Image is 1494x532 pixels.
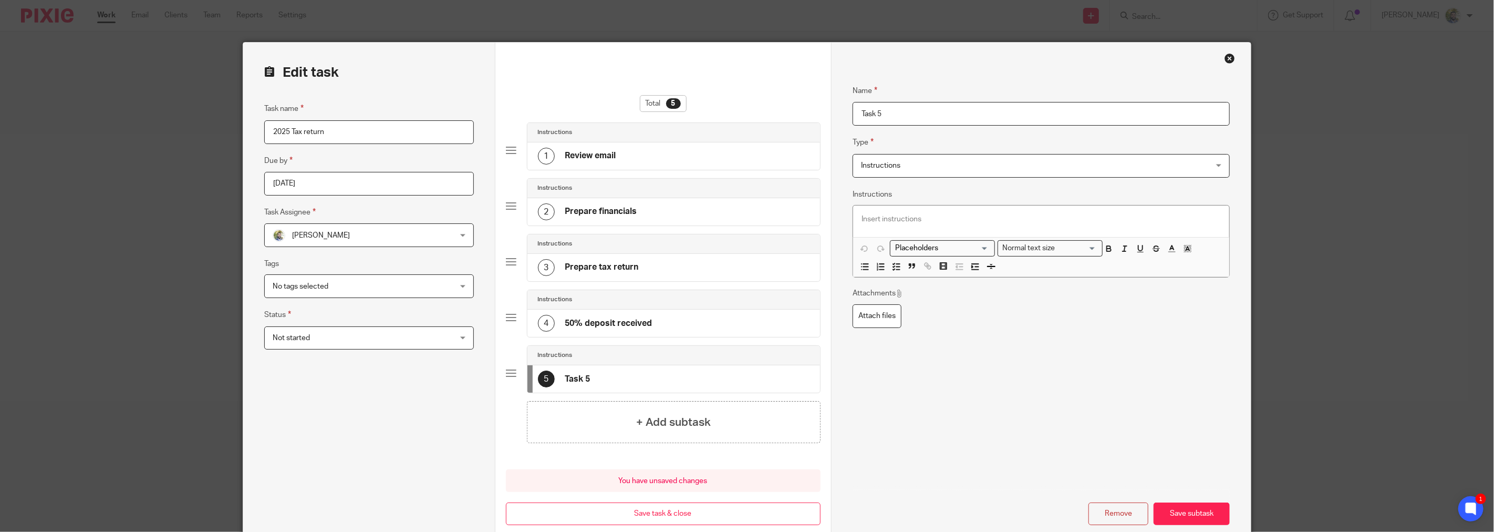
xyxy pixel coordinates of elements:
label: Due by [264,155,293,167]
label: Status [264,309,291,321]
div: 3 [538,259,555,276]
div: 1 [1476,494,1486,504]
input: Search for option [1059,243,1096,254]
h4: Instructions [538,240,573,248]
div: 1 [538,148,555,165]
input: Pick a date [264,172,474,196]
label: Instructions [853,189,892,200]
h4: Instructions [538,351,573,360]
div: 4 [538,315,555,332]
button: Save task & close [506,503,821,525]
button: Save subtask [1154,503,1230,525]
label: Attach files [853,304,901,328]
div: Text styles [998,240,1103,257]
div: 5 [538,371,555,387]
label: Task name [264,103,304,115]
p: Attachments [853,288,904,299]
div: Placeholders [890,240,995,257]
h2: Edit task [264,64,474,81]
div: 5 [666,98,681,109]
span: [PERSON_NAME] [292,232,350,239]
h4: Prepare financials [565,206,637,217]
span: Instructions [861,162,900,169]
div: Close this dialog window [1225,53,1235,64]
span: Not started [273,334,310,342]
h4: + Add subtask [636,414,711,431]
span: Normal text size [1000,243,1057,254]
input: Search for option [891,243,989,254]
div: Total [640,95,687,112]
label: Name [853,85,877,97]
h4: Instructions [538,295,573,304]
h4: Prepare tax return [565,262,639,273]
label: Tags [264,259,279,269]
img: IMG_1641.jpg [273,229,285,242]
h4: Instructions [538,128,573,137]
span: No tags selected [273,283,328,290]
h4: Task 5 [565,374,590,385]
div: Search for option [998,240,1103,257]
div: 2 [538,203,555,220]
h4: Review email [565,150,616,161]
label: Task Assignee [264,206,316,218]
h4: 50% deposit received [565,318,652,329]
label: Type [853,136,874,148]
button: Remove [1088,503,1148,525]
h4: Instructions [538,184,573,192]
div: You have unsaved changes [506,469,821,492]
div: Search for option [890,240,995,257]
